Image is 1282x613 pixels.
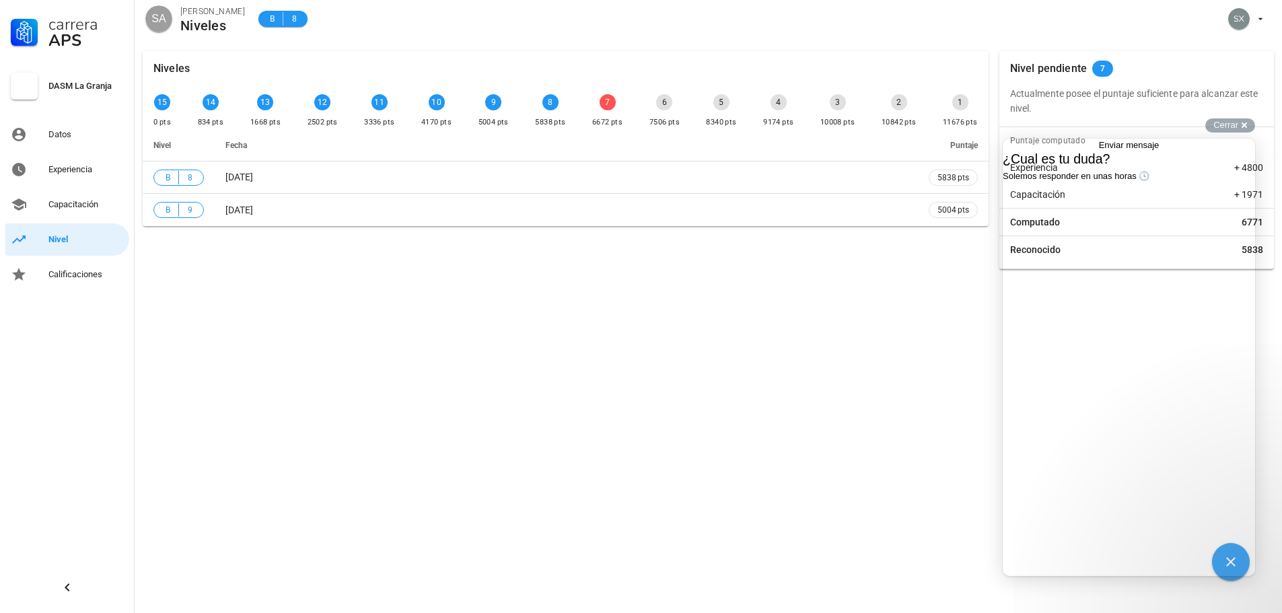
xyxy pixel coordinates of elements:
a: Experiencia [5,153,129,186]
div: avatar [1228,8,1250,30]
div: Calificaciones [48,269,124,280]
div: [PERSON_NAME] [180,5,245,18]
div: 12 [314,94,330,110]
div: 4170 pts [421,116,452,129]
div: 10842 pts [882,116,917,129]
div: Experiencia [48,164,124,175]
div: Capacitación [48,199,124,210]
span: 8 [289,12,299,26]
span: 5004 pts [937,203,969,217]
span: 9 [184,203,195,217]
span: 7 [1100,61,1105,77]
div: Niveles [153,51,190,86]
span: Nivel [153,141,171,150]
div: 14 [203,94,219,110]
iframe: Help Scout Beacon - Live Chat, Contact Form, and Knowledge Base [1003,139,1255,576]
span: 5838 pts [937,171,969,184]
span: 8 [184,171,195,184]
button: Cerrar [1205,118,1255,133]
span: [DATE] [225,205,253,215]
div: 4 [771,94,787,110]
span: B [266,12,277,26]
div: avatar [145,5,172,32]
div: Niveles [180,18,245,33]
div: 0 pts [153,116,171,129]
div: 7 [600,94,616,110]
div: 1668 pts [250,116,281,129]
div: 9174 pts [763,116,793,129]
div: 5 [713,94,729,110]
div: 3 [830,94,846,110]
span: B [162,203,173,217]
div: 10 [429,94,445,110]
div: 13 [257,94,273,110]
div: 5004 pts [478,116,509,129]
div: 10008 pts [820,116,855,129]
th: Nivel [143,129,215,161]
div: Datos [48,129,124,140]
div: APS [48,32,124,48]
a: Nivel [5,223,129,256]
span: Cerrar [1213,120,1238,130]
div: Nivel pendiente [1010,51,1087,86]
div: Nivel [48,234,124,245]
div: 8340 pts [706,116,736,129]
span: [DATE] [225,172,253,182]
div: Carrera [48,16,124,32]
div: 5838 pts [535,116,565,129]
div: 2502 pts [308,116,338,129]
div: 8 [542,94,559,110]
div: 834 pts [198,116,224,129]
span: B [162,171,173,184]
div: Puntaje computado [1005,127,1274,154]
div: 9 [485,94,501,110]
div: 6 [656,94,672,110]
th: Puntaje [918,129,989,161]
th: Fecha [215,129,918,161]
a: Datos [5,118,129,151]
a: Calificaciones [5,258,129,291]
p: Actualmente posee el puntaje suficiente para alcanzar este nivel. [1010,86,1263,116]
div: 6672 pts [592,116,622,129]
div: 2 [891,94,907,110]
div: 11676 pts [943,116,978,129]
a: Capacitación [5,188,129,221]
span: Fecha [225,141,247,150]
div: 7506 pts [649,116,680,129]
div: 1 [952,94,968,110]
span: SA [151,5,166,32]
div: 3336 pts [364,116,394,129]
div: 11 [371,94,388,110]
div: 15 [154,94,170,110]
div: DASM La Granja [48,81,124,92]
span: Puntaje [950,141,978,150]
